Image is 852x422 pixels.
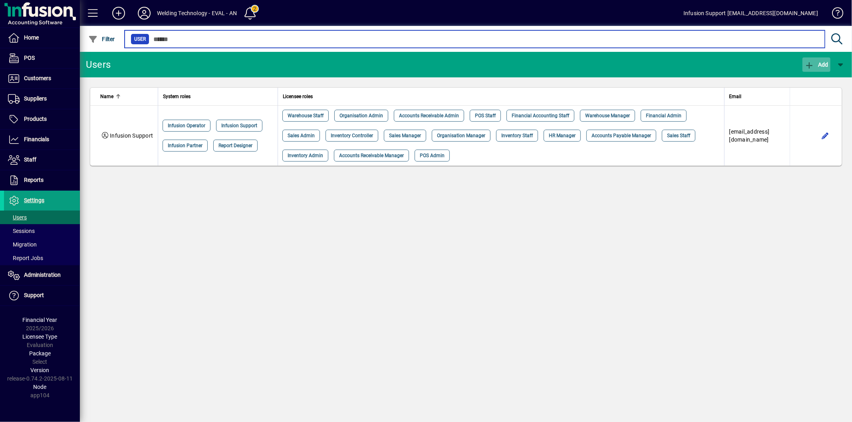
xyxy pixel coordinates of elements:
span: Financial Admin [646,112,681,120]
span: Settings [24,197,44,203]
span: Name [100,92,113,101]
button: Edit [819,129,832,142]
span: Suppliers [24,95,47,102]
a: Financials [4,130,80,150]
a: Support [4,286,80,306]
span: Users [8,214,27,221]
a: Migration [4,238,80,251]
span: Warehouse Staff [288,112,324,120]
span: Infusion Partner [168,142,203,150]
span: Customers [24,75,51,81]
span: Licensee Type [23,333,58,340]
span: [EMAIL_ADDRESS][DOMAIN_NAME] [729,128,770,143]
span: Home [24,34,39,41]
span: Support [24,292,44,298]
span: Financial Year [23,317,58,323]
button: Add [106,6,131,20]
a: Knowledge Base [826,2,842,28]
span: Inventory Controller [331,132,373,140]
span: Add [804,61,828,68]
button: Filter [86,32,117,46]
a: POS [4,48,80,68]
span: Inventory Admin [288,152,323,160]
span: Reports [24,177,44,183]
a: Home [4,28,80,48]
span: Staff [24,156,36,163]
span: Accounts Payable Manager [592,132,651,140]
a: Users [4,211,80,224]
span: Filter [88,36,115,42]
span: Infusion Support [110,132,153,139]
span: Report Designer [218,142,252,150]
a: Report Jobs [4,251,80,265]
span: Sales Staff [667,132,690,140]
span: Organisation Admin [340,112,383,120]
span: Infusion Support [221,122,257,130]
a: Administration [4,265,80,285]
button: Profile [131,6,157,20]
span: Products [24,116,47,122]
span: Email [729,92,742,101]
span: HR Manager [549,132,576,140]
span: Licensee roles [283,92,313,101]
span: Inventory Staff [501,132,533,140]
span: Sales Admin [288,132,315,140]
div: Users [86,58,120,71]
span: Version [31,367,50,373]
span: POS [24,55,35,61]
span: Sales Manager [389,132,421,140]
a: Customers [4,69,80,89]
span: POS Staff [475,112,496,120]
div: Welding Technology - EVAL - AN [157,7,237,20]
a: Reports [4,170,80,190]
span: Sessions [8,228,35,234]
div: Name [100,92,153,101]
span: Financials [24,136,49,142]
span: Accounts Receivable Admin [399,112,459,120]
span: Administration [24,272,61,278]
div: Infusion Support [EMAIL_ADDRESS][DOMAIN_NAME] [683,7,818,20]
span: Node [34,384,47,390]
span: Accounts Receivable Manager [339,152,404,160]
button: Add [802,57,830,72]
a: Suppliers [4,89,80,109]
span: POS Admin [420,152,445,160]
span: Financial Accounting Staff [512,112,569,120]
span: Infusion Operator [168,122,205,130]
span: Package [29,350,51,357]
span: Migration [8,241,37,248]
span: Warehouse Manager [585,112,630,120]
span: User [134,35,146,43]
span: Report Jobs [8,255,43,261]
a: Products [4,109,80,129]
a: Sessions [4,224,80,238]
a: Staff [4,150,80,170]
span: Organisation Manager [437,132,485,140]
span: System roles [163,92,191,101]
